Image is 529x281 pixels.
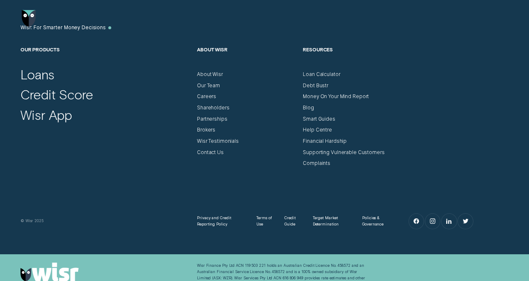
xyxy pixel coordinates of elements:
[458,214,473,229] a: Twitter
[303,149,384,156] a: Supporting Vulnerable Customers
[20,86,93,103] a: Credit Score
[425,214,440,229] a: Instagram
[197,94,216,100] a: Careers
[197,83,220,89] a: Our Team
[303,160,330,167] a: Complaints
[362,215,391,228] a: Policies & Governance
[303,71,340,78] a: Loan Calculator
[197,71,223,78] a: About Wisr
[20,263,79,281] img: Wisr
[256,215,273,228] a: Terms of Use
[22,10,36,27] img: Wisr
[197,138,239,144] a: Wisr Testimonials
[284,215,301,228] a: Credit Guide
[313,215,351,228] a: Target Market Determination
[197,46,296,71] h2: About Wisr
[409,214,424,229] a: Facebook
[197,105,230,111] a: Shareholders
[303,138,347,144] a: Financial Hardship
[20,66,54,83] a: Loans
[17,218,194,224] div: © Wisr 2025
[303,94,369,100] a: Money On Your Mind Report
[303,116,335,122] a: Smart Guides
[303,105,314,111] a: Blog
[197,215,245,228] a: Privacy and Credit Reporting Policy
[20,46,191,71] h2: Our Products
[303,46,402,71] h2: Resources
[442,214,457,229] a: LinkedIn
[197,149,224,156] a: Contact Us
[303,83,328,89] a: Debt Bustr
[303,127,332,133] a: Help Centre
[197,116,227,122] a: Partnerships
[197,127,215,133] a: Brokers
[20,107,72,123] a: Wisr App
